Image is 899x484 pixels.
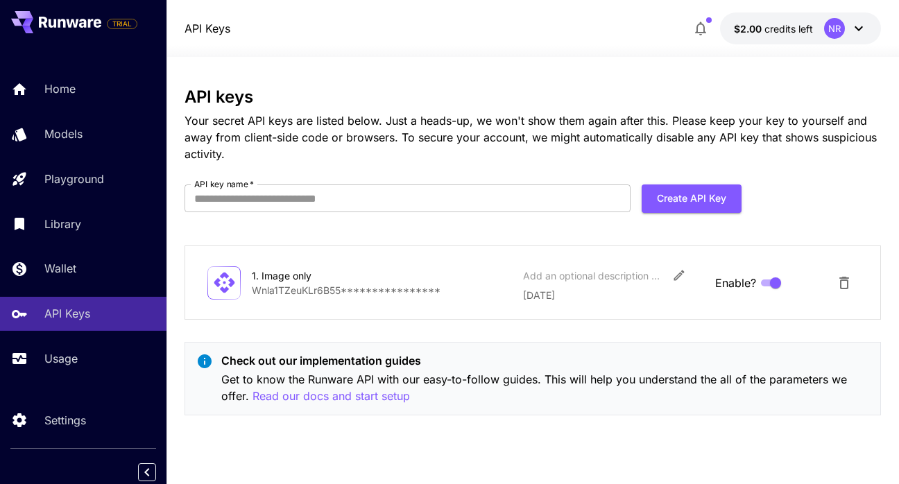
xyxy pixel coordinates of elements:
[138,463,156,481] button: Collapse sidebar
[108,19,137,29] span: TRIAL
[764,23,813,35] span: credits left
[44,171,104,187] p: Playground
[185,20,230,37] a: API Keys
[44,216,81,232] p: Library
[523,288,703,302] p: [DATE]
[830,269,858,297] button: Delete API Key
[252,268,391,283] div: 1. Image only
[715,275,756,291] span: Enable?
[734,21,813,36] div: $2.00
[44,80,76,97] p: Home
[107,15,137,32] span: Add your payment card to enable full platform functionality.
[44,350,78,367] p: Usage
[221,371,868,405] p: Get to know the Runware API with our easy-to-follow guides. This will help you understand the all...
[642,184,742,213] button: Create API Key
[523,268,662,283] div: Add an optional description or comment
[252,388,410,405] button: Read our docs and start setup
[734,23,764,35] span: $2.00
[720,12,881,44] button: $2.00NR
[44,412,86,429] p: Settings
[185,20,230,37] nav: breadcrumb
[221,352,868,369] p: Check out our implementation guides
[194,178,254,190] label: API key name
[824,18,845,39] div: NR
[185,112,880,162] p: Your secret API keys are listed below. Just a heads-up, we won't show them again after this. Plea...
[44,260,76,277] p: Wallet
[667,263,692,288] button: Edit
[44,126,83,142] p: Models
[185,87,880,107] h3: API keys
[44,305,90,322] p: API Keys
